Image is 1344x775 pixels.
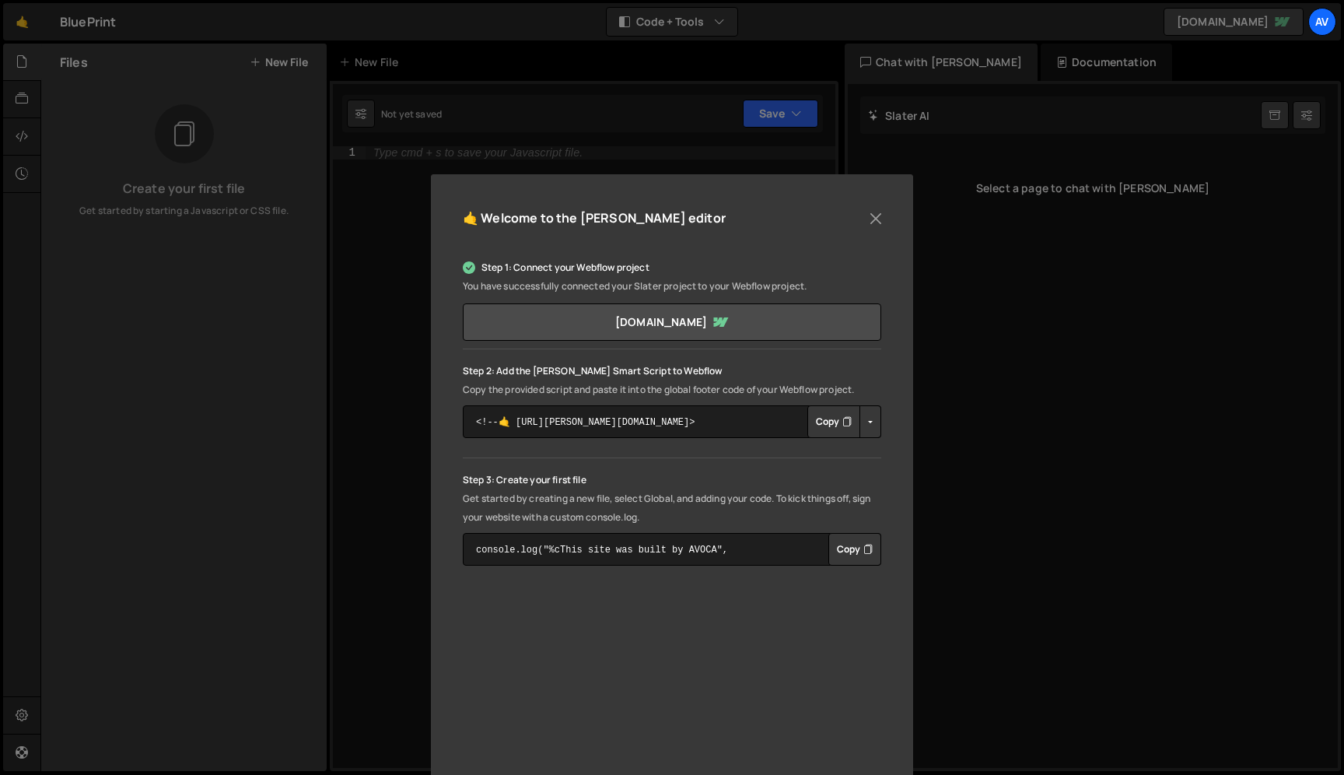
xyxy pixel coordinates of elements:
a: [DOMAIN_NAME] [463,303,881,341]
p: You have successfully connected your Slater project to your Webflow project. [463,277,881,296]
p: Copy the provided script and paste it into the global footer code of your Webflow project. [463,380,881,399]
p: Step 2: Add the [PERSON_NAME] Smart Script to Webflow [463,362,881,380]
p: Step 1: Connect your Webflow project [463,258,881,277]
p: Get started by creating a new file, select Global, and adding your code. To kick things off, sign... [463,489,881,527]
h5: 🤙 Welcome to the [PERSON_NAME] editor [463,206,726,230]
div: Button group with nested dropdown [828,533,881,566]
div: Button group with nested dropdown [807,405,881,438]
a: AV [1308,8,1336,36]
button: Copy [807,405,860,438]
button: Copy [828,533,881,566]
textarea: console.log("%cThis site was built by AVOCA", "background:blue;color:#fff;padding: 8px;"); [463,533,881,566]
p: Step 3: Create your first file [463,471,881,489]
button: Close [864,207,887,230]
textarea: <!--🤙 [URL][PERSON_NAME][DOMAIN_NAME]> <script>document.addEventListener("DOMContentLoaded", func... [463,405,881,438]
